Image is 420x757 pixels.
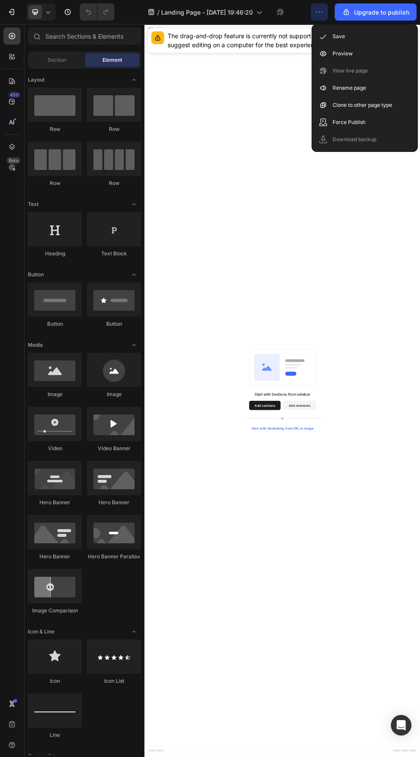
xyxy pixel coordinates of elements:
[28,391,82,398] div: Image
[87,445,141,452] div: Video Banner
[127,625,141,639] span: Toggle open
[157,8,159,17] span: /
[28,607,82,615] div: Image Comparison
[6,157,21,164] div: Beta
[87,391,141,398] div: Image
[28,271,44,279] span: Button
[335,3,417,21] button: Upgrade to publish
[259,703,319,721] button: Add elements
[333,118,366,127] p: Force Publish
[87,320,141,328] div: Button
[195,703,254,721] button: Add sections
[28,628,54,636] span: Icon & Line
[333,84,366,92] p: Rename page
[80,3,114,21] div: Undo/Redo
[28,731,82,739] div: Line
[127,338,141,352] span: Toggle open
[48,56,66,64] span: Section
[168,31,398,49] div: The drag-and-drop feature is currently not supported on touch devices. We suggest editing on a co...
[28,445,82,452] div: Video
[87,179,141,187] div: Row
[28,179,82,187] div: Row
[205,686,309,696] div: Start with Sections from sidebar
[333,67,368,75] p: View live page
[28,125,82,133] div: Row
[28,76,45,84] span: Layout
[87,125,141,133] div: Row
[102,56,122,64] span: Element
[333,101,392,109] p: Clone to other page type
[144,24,420,757] iframe: Design area
[87,677,141,685] div: Icon List
[391,715,411,736] div: Open Intercom Messenger
[28,553,82,560] div: Hero Banner
[342,8,409,17] div: Upgrade to publish
[161,8,253,17] span: Landing Page - [DATE] 19:46:20
[333,32,345,41] p: Save
[87,553,141,560] div: Hero Banner Parallax
[28,341,43,349] span: Media
[333,135,376,144] p: Download backup
[28,27,141,45] input: Search Sections & Elements
[8,91,21,98] div: 450
[28,250,82,257] div: Heading
[28,320,82,328] div: Button
[87,250,141,257] div: Text Block
[127,73,141,87] span: Toggle open
[127,197,141,211] span: Toggle open
[333,49,353,58] p: Preview
[28,677,82,685] div: Icon
[28,200,39,208] span: Text
[127,268,141,282] span: Toggle open
[87,499,141,506] div: Hero Banner
[28,499,82,506] div: Hero Banner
